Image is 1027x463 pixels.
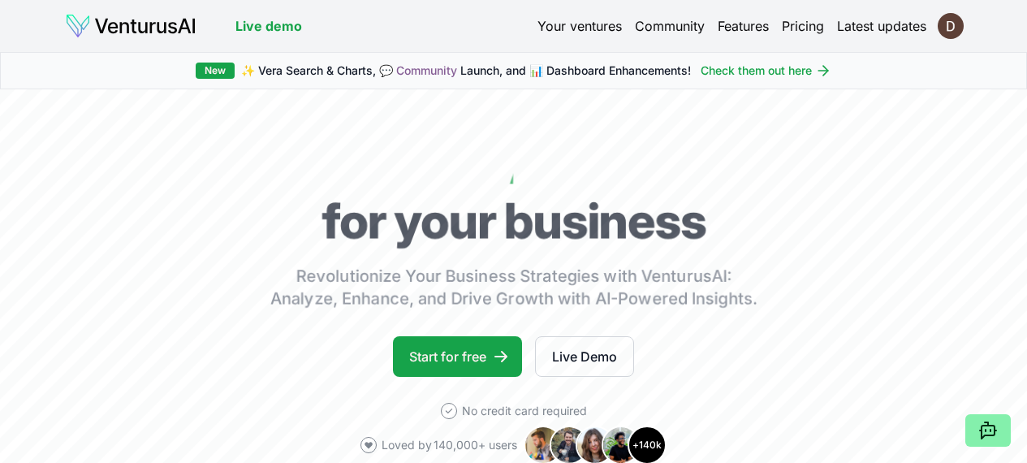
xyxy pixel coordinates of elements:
a: Community [635,16,705,36]
a: Features [718,16,769,36]
a: Your ventures [537,16,622,36]
a: Live Demo [535,336,634,377]
img: logo [65,13,196,39]
a: Check them out here [701,63,831,79]
a: Pricing [782,16,824,36]
img: ACg8ocJrNLYrPSgCXwtKFlflPdNGWKdF9TWX3DyjnMwRrEEz5fo3Mg=s96-c [938,13,964,39]
a: Live demo [235,16,302,36]
a: Community [396,63,457,77]
a: Start for free [393,336,522,377]
div: New [196,63,235,79]
a: Latest updates [837,16,926,36]
span: ✨ Vera Search & Charts, 💬 Launch, and 📊 Dashboard Enhancements! [241,63,691,79]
